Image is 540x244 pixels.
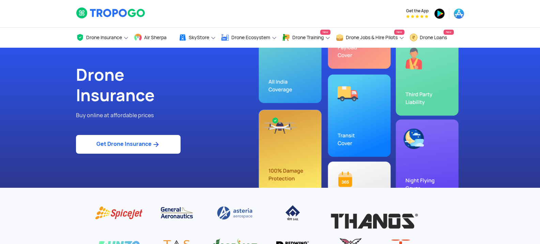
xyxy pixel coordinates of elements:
span: Drone Ecosystem [231,35,270,40]
a: SkyStore [179,28,216,48]
img: ic_arrow_forward_blue.svg [152,140,160,149]
img: ic_playstore.png [434,8,445,19]
span: New [320,30,330,35]
img: App Raking [406,15,428,18]
a: Drone TrainingNew [282,28,330,48]
span: Drone Loans [420,35,447,40]
a: Get Drone Insurance [76,135,181,154]
img: ic_appstore.png [453,8,464,19]
img: Thanos Technologies [327,205,422,238]
span: Get the App [406,8,429,14]
span: New [444,30,454,35]
p: Buy online at affordable prices [76,111,265,120]
a: Drone Ecosystem [221,28,277,48]
img: Asteria aerospace [211,205,259,221]
a: Drone LoansNew [410,28,454,48]
span: Drone Jobs & Hire Pilots [346,35,398,40]
span: Drone Training [292,35,324,40]
img: Spice Jet [95,205,143,221]
a: Drone Jobs & Hire PilotsNew [336,28,404,48]
span: New [394,30,404,35]
span: Drone Insurance [86,35,122,40]
a: Air Sherpa [134,28,173,48]
h1: Drone Insurance [76,65,265,106]
a: Drone Insurance [76,28,129,48]
img: IISCO Steel Plant [269,205,317,221]
img: logoHeader.svg [76,7,146,19]
img: General Aeronautics [153,205,201,221]
span: SkyStore [189,35,209,40]
span: Air Sherpa [144,35,167,40]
